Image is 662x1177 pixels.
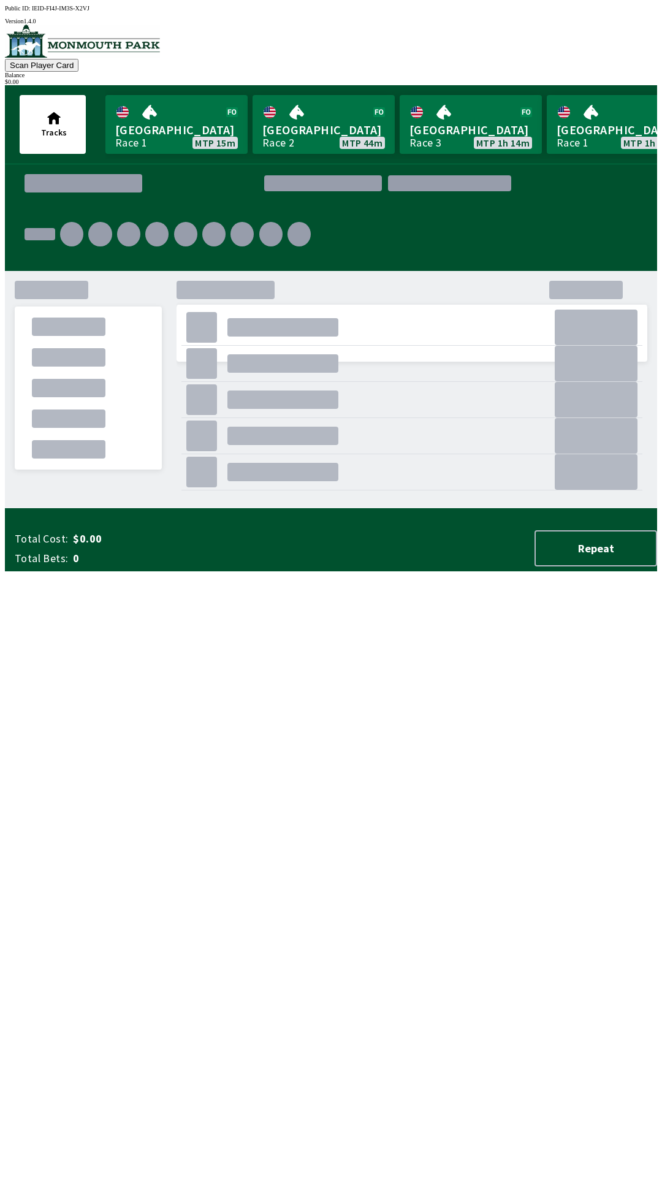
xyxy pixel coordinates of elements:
img: venue logo [5,25,160,58]
div: Public ID: [5,5,657,12]
div: . [117,222,140,246]
div: . [32,348,105,367]
span: [GEOGRAPHIC_DATA] [262,122,385,138]
a: [GEOGRAPHIC_DATA]Race 2MTP 44m [253,95,395,154]
a: [GEOGRAPHIC_DATA]Race 3MTP 1h 14m [400,95,542,154]
div: . [555,382,637,417]
div: . [32,379,105,397]
span: MTP 1h 14m [476,138,530,148]
div: . [186,421,217,451]
span: [GEOGRAPHIC_DATA] [115,122,238,138]
div: . [174,222,197,246]
div: . [186,384,217,415]
span: $0.00 [73,531,266,546]
span: IEID-FI4J-IM3S-X2VJ [32,5,89,12]
div: . [227,318,338,337]
div: . [177,374,647,509]
div: . [32,409,105,428]
div: . [186,457,217,487]
div: . [555,310,637,345]
div: . [186,348,217,379]
span: 0 [73,551,266,566]
div: . [32,440,105,459]
a: [GEOGRAPHIC_DATA]Race 1MTP 15m [105,95,248,154]
div: . [555,454,637,490]
div: Race 3 [409,138,441,148]
div: . [227,427,338,445]
div: Race 2 [262,138,294,148]
div: . [230,222,254,246]
span: Total Cost: [15,531,68,546]
span: MTP 44m [342,138,382,148]
div: . [316,217,637,278]
button: Tracks [20,95,86,154]
span: Repeat [546,541,646,555]
div: . [202,222,226,246]
div: . [15,281,88,299]
div: . [227,390,338,409]
div: . [259,222,283,246]
div: . [186,312,217,343]
div: $ 0.00 [5,78,657,85]
div: . [145,222,169,246]
div: Race 1 [115,138,147,148]
span: MTP 15m [195,138,235,148]
div: . [227,463,338,481]
span: Tracks [41,127,67,138]
button: Repeat [535,530,657,566]
div: . [60,222,83,246]
div: . [287,222,311,246]
span: [GEOGRAPHIC_DATA] [409,122,532,138]
span: Total Bets: [15,551,68,566]
div: . [555,346,637,381]
div: Race 1 [557,138,588,148]
div: . [555,418,637,454]
div: . [88,222,112,246]
button: Scan Player Card [5,59,78,72]
div: Balance [5,72,657,78]
div: . [32,318,105,336]
div: . [517,178,637,188]
div: . [227,354,338,373]
div: Version 1.4.0 [5,18,657,25]
div: . [25,228,55,240]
